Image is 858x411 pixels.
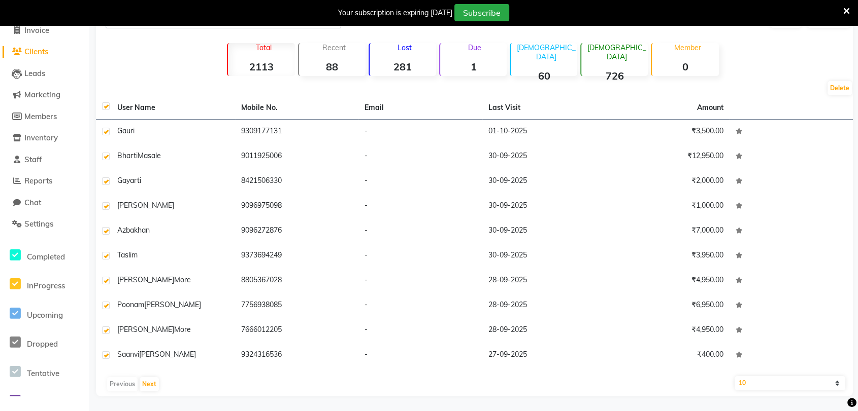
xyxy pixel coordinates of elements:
[338,8,452,18] div: Your subscription is expiring [DATE]
[24,111,57,121] span: Members
[27,281,65,290] span: InProgress
[24,198,41,207] span: Chat
[358,343,482,368] td: -
[3,175,86,187] a: Reports
[828,81,852,95] button: Delete
[606,169,730,194] td: ₹2,000.00
[235,194,359,219] td: 9096975098
[482,343,606,368] td: 27-09-2025
[606,244,730,269] td: ₹3,950.00
[482,219,606,244] td: 30-09-2025
[482,293,606,318] td: 28-09-2025
[111,96,235,120] th: User Name
[27,310,63,320] span: Upcoming
[442,43,507,52] p: Due
[117,275,174,284] span: [PERSON_NAME]
[482,269,606,293] td: 28-09-2025
[235,343,359,368] td: 9324316536
[656,43,718,52] p: Member
[117,126,135,135] span: gauri
[235,318,359,343] td: 7666012205
[3,132,86,144] a: Inventory
[606,343,730,368] td: ₹400.00
[606,219,730,244] td: ₹7,000.00
[235,293,359,318] td: 7756938085
[235,96,359,120] th: Mobile No.
[235,144,359,169] td: 9011925006
[117,226,134,235] span: azba
[117,176,141,185] span: gayarti
[174,325,191,334] span: more
[235,120,359,144] td: 9309177131
[358,96,482,120] th: Email
[3,68,86,80] a: Leads
[24,90,60,99] span: Marketing
[174,275,191,284] span: more
[3,218,86,230] a: Settings
[482,194,606,219] td: 30-09-2025
[515,43,577,61] p: [DEMOGRAPHIC_DATA]
[117,250,138,259] span: taslim
[370,60,436,73] strong: 281
[24,25,49,35] span: Invoice
[303,43,366,52] p: Recent
[482,144,606,169] td: 30-09-2025
[358,194,482,219] td: -
[24,133,58,142] span: Inventory
[3,25,86,36] a: Invoice
[235,244,359,269] td: 9373694249
[232,43,294,52] p: Total
[585,43,648,61] p: [DEMOGRAPHIC_DATA]
[606,144,730,169] td: ₹12,950.00
[117,325,174,334] span: [PERSON_NAME]
[606,269,730,293] td: ₹4,950.00
[228,60,294,73] strong: 2113
[24,68,45,78] span: Leads
[117,151,138,160] span: Bharti
[358,219,482,244] td: -
[606,318,730,343] td: ₹4,950.00
[374,43,436,52] p: Lost
[299,60,366,73] strong: 88
[138,151,161,160] span: Masale
[134,226,150,235] span: khan
[358,293,482,318] td: -
[358,244,482,269] td: -
[24,155,42,164] span: Staff
[440,60,507,73] strong: 1
[235,169,359,194] td: 8421506330
[235,219,359,244] td: 9096272876
[140,377,159,391] button: Next
[581,69,648,82] strong: 726
[24,176,52,185] span: Reports
[139,350,196,359] span: [PERSON_NAME]
[358,269,482,293] td: -
[511,69,577,82] strong: 60
[606,194,730,219] td: ₹1,000.00
[482,169,606,194] td: 30-09-2025
[24,219,53,229] span: Settings
[482,120,606,144] td: 01-10-2025
[482,244,606,269] td: 30-09-2025
[24,47,48,56] span: Clients
[117,300,144,309] span: poonam
[358,318,482,343] td: -
[3,111,86,123] a: Members
[454,4,509,21] button: Subscribe
[691,96,730,119] th: Amount
[3,154,86,166] a: Staff
[606,120,730,144] td: ₹3,500.00
[235,269,359,293] td: 8805367028
[27,368,59,378] span: Tentative
[144,300,201,309] span: [PERSON_NAME]
[27,339,58,349] span: Dropped
[3,46,86,58] a: Clients
[482,318,606,343] td: 28-09-2025
[3,89,86,101] a: Marketing
[117,350,139,359] span: saanvi
[27,252,65,261] span: Completed
[3,197,86,209] a: Chat
[482,96,606,120] th: Last Visit
[117,201,174,210] span: [PERSON_NAME]
[358,120,482,144] td: -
